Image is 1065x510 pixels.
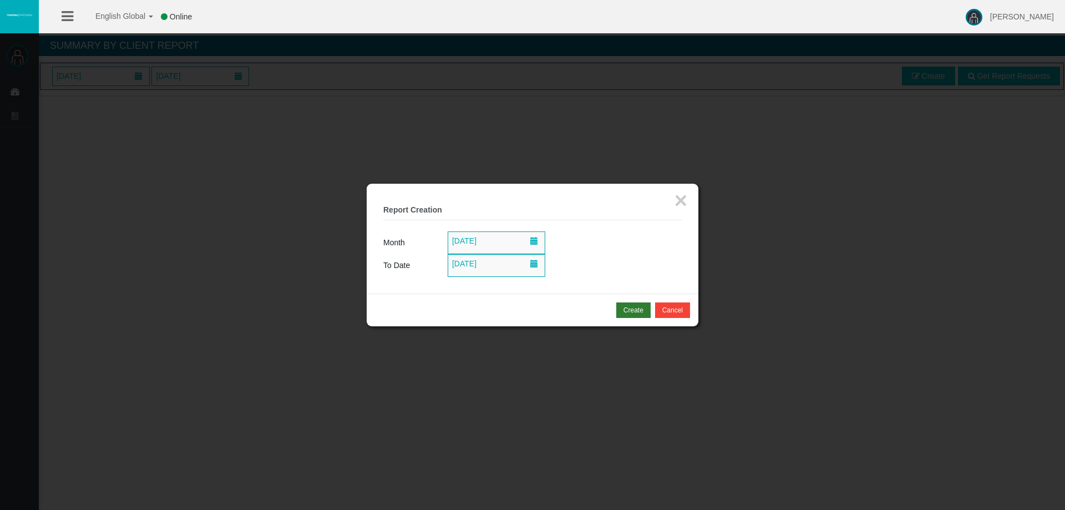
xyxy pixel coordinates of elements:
[81,12,145,21] span: English Global
[616,302,651,318] button: Create
[449,233,480,249] span: [DATE]
[383,231,448,254] td: Month
[966,9,982,26] img: user-image
[383,254,448,277] td: To Date
[6,13,33,17] img: logo.svg
[655,302,690,318] button: Cancel
[674,189,687,211] button: ×
[623,305,643,315] div: Create
[383,205,442,214] b: Report Creation
[449,256,480,271] span: [DATE]
[990,12,1054,21] span: [PERSON_NAME]
[170,12,192,21] span: Online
